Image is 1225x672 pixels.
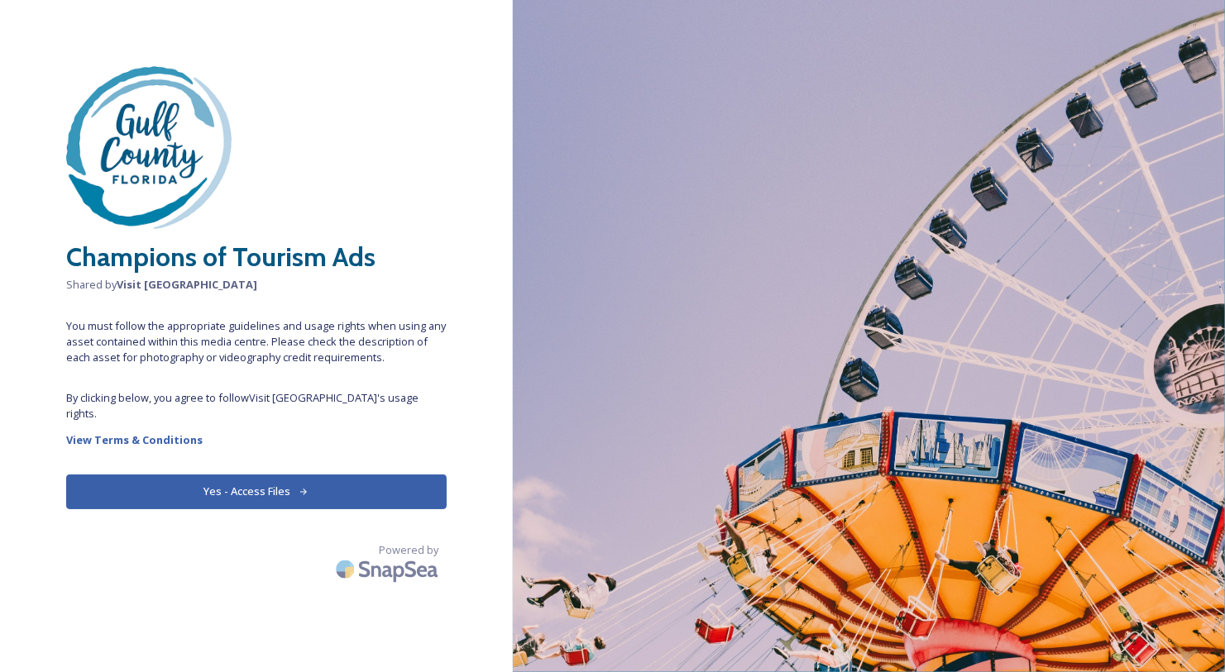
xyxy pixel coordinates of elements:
[66,432,203,447] strong: View Terms & Conditions
[66,474,447,508] button: Yes - Access Files
[66,318,447,366] span: You must follow the appropriate guidelines and usage rights when using any asset contained within...
[66,277,447,293] span: Shared by
[379,542,438,558] span: Powered by
[66,66,232,229] img: download%20%282%29.png
[331,550,447,589] img: SnapSea Logo
[66,430,447,450] a: View Terms & Conditions
[66,237,447,277] h2: Champions of Tourism Ads
[117,277,257,292] strong: Visit [GEOGRAPHIC_DATA]
[66,390,447,422] span: By clicking below, you agree to follow Visit [GEOGRAPHIC_DATA] 's usage rights.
